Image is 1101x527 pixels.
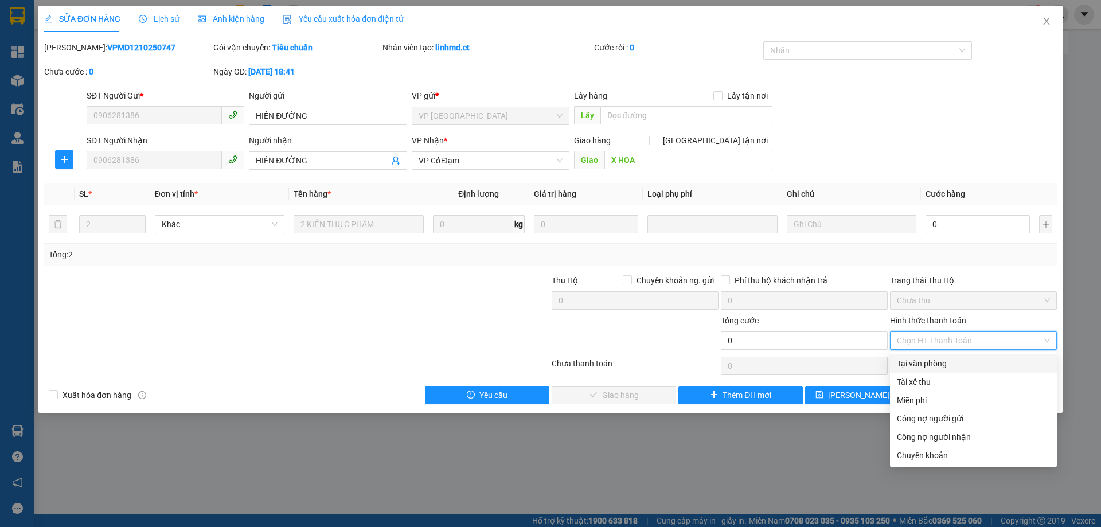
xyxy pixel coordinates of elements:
[139,15,147,23] span: clock-circle
[56,155,73,164] span: plus
[513,215,525,233] span: kg
[49,215,67,233] button: delete
[630,43,634,52] b: 0
[897,332,1050,349] span: Chọn HT Thanh Toán
[574,91,607,100] span: Lấy hàng
[574,136,611,145] span: Giao hàng
[467,391,475,400] span: exclamation-circle
[805,386,930,404] button: save[PERSON_NAME] thay đổi
[534,215,638,233] input: 0
[721,316,759,325] span: Tổng cước
[815,391,823,400] span: save
[198,15,206,23] span: picture
[49,248,425,261] div: Tổng: 2
[890,409,1057,428] div: Cước gửi hàng sẽ được ghi vào công nợ của người gửi
[294,189,331,198] span: Tên hàng
[897,376,1050,388] div: Tài xế thu
[658,134,772,147] span: [GEOGRAPHIC_DATA] tận nơi
[249,89,407,102] div: Người gửi
[479,389,507,401] span: Yêu cầu
[425,386,549,404] button: exclamation-circleYêu cầu
[552,386,676,404] button: checkGiao hàng
[79,189,88,198] span: SL
[897,412,1050,425] div: Công nợ người gửi
[412,89,569,102] div: VP gửi
[44,15,52,23] span: edit
[632,274,719,287] span: Chuyển khoản ng. gửi
[44,14,120,24] span: SỬA ĐƠN HÀNG
[87,134,244,147] div: SĐT Người Nhận
[594,41,761,54] div: Cước rồi :
[890,316,966,325] label: Hình thức thanh toán
[897,292,1050,309] span: Chưa thu
[723,389,771,401] span: Thêm ĐH mới
[678,386,803,404] button: plusThêm ĐH mới
[730,274,832,287] span: Phí thu hộ khách nhận trả
[787,215,916,233] input: Ghi Chú
[890,274,1057,287] div: Trạng thái Thu Hộ
[534,189,576,198] span: Giá trị hàng
[89,67,93,76] b: 0
[643,183,782,205] th: Loại phụ phí
[782,183,921,205] th: Ghi chú
[391,156,400,165] span: user-add
[87,89,244,102] div: SĐT Người Gửi
[55,150,73,169] button: plus
[138,391,146,399] span: info-circle
[574,151,604,169] span: Giao
[419,152,563,169] span: VP Cổ Đạm
[897,394,1050,407] div: Miễn phí
[44,41,211,54] div: [PERSON_NAME]:
[550,357,720,377] div: Chưa thanh toán
[198,14,264,24] span: Ảnh kiện hàng
[44,65,211,78] div: Chưa cước :
[897,449,1050,462] div: Chuyển khoản
[897,431,1050,443] div: Công nợ người nhận
[213,65,380,78] div: Ngày GD:
[412,136,444,145] span: VP Nhận
[1039,215,1052,233] button: plus
[897,357,1050,370] div: Tại văn phòng
[419,107,563,124] span: VP Mỹ Đình
[283,15,292,24] img: icon
[162,216,278,233] span: Khác
[294,215,423,233] input: VD: Bàn, Ghế
[1042,17,1051,26] span: close
[710,391,718,400] span: plus
[574,106,600,124] span: Lấy
[58,389,136,401] span: Xuất hóa đơn hàng
[600,106,772,124] input: Dọc đường
[283,14,404,24] span: Yêu cầu xuất hóa đơn điện tử
[107,43,175,52] b: VPMD1210250747
[604,151,772,169] input: Dọc đường
[272,43,313,52] b: Tiêu chuẩn
[155,189,198,198] span: Đơn vị tính
[139,14,179,24] span: Lịch sử
[1030,6,1063,38] button: Close
[723,89,772,102] span: Lấy tận nơi
[248,67,295,76] b: [DATE] 18:41
[458,189,499,198] span: Định lượng
[926,189,965,198] span: Cước hàng
[828,389,920,401] span: [PERSON_NAME] thay đổi
[228,110,237,119] span: phone
[552,276,578,285] span: Thu Hộ
[435,43,470,52] b: linhmd.ct
[228,155,237,164] span: phone
[213,41,380,54] div: Gói vận chuyển:
[890,428,1057,446] div: Cước gửi hàng sẽ được ghi vào công nợ của người nhận
[382,41,592,54] div: Nhân viên tạo:
[249,134,407,147] div: Người nhận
